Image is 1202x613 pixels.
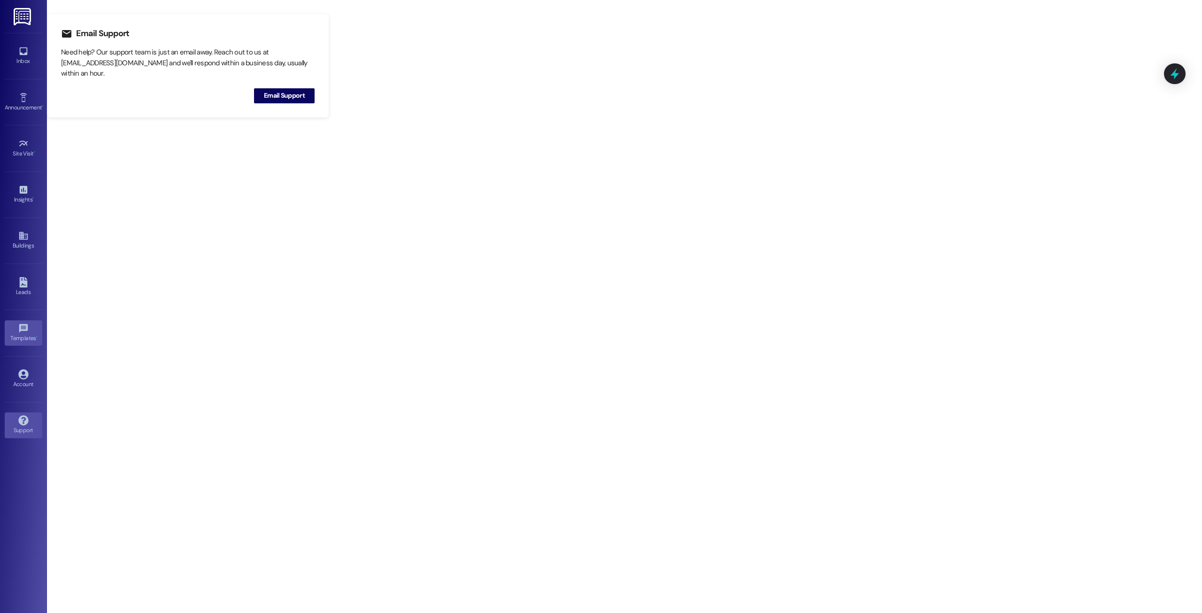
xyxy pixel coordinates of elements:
[5,320,42,346] a: Templates •
[5,366,42,392] a: Account
[32,195,34,202] span: •
[5,43,42,69] a: Inbox
[42,103,43,109] span: •
[36,334,38,340] span: •
[5,412,42,438] a: Support
[76,28,129,39] h3: Email Support
[5,274,42,300] a: Leads
[264,91,305,101] span: Email Support
[61,47,315,79] div: Need help? Our support team is just an email away. Reach out to us at [EMAIL_ADDRESS][DOMAIN_NAME...
[254,88,315,103] button: Email Support
[5,136,42,161] a: Site Visit •
[5,228,42,253] a: Buildings
[34,149,35,155] span: •
[5,182,42,207] a: Insights •
[14,8,33,25] img: ResiDesk Logo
